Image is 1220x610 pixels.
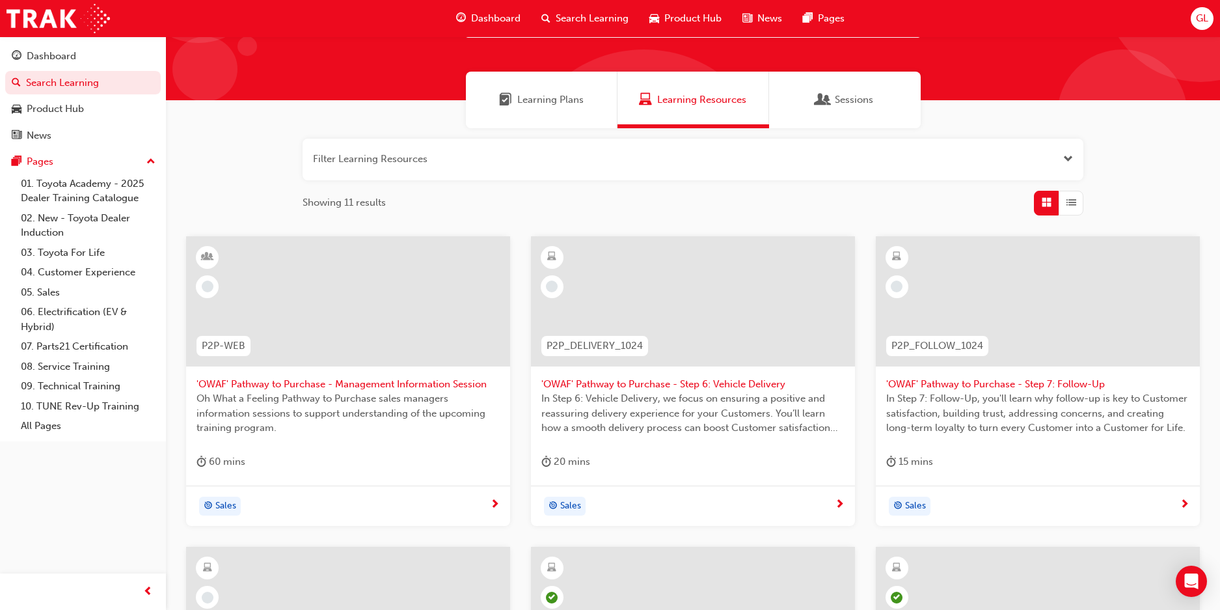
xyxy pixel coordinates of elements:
span: GL [1196,11,1208,26]
a: pages-iconPages [793,5,855,32]
span: car-icon [649,10,659,27]
span: learningRecordVerb_PASS-icon [891,592,902,603]
span: P2P_DELIVERY_1024 [547,339,643,354]
span: up-icon [146,154,156,171]
span: Sales [905,499,926,514]
a: Learning PlansLearning Plans [466,72,617,128]
span: Showing 11 results [303,195,386,210]
a: 09. Technical Training [16,376,161,396]
span: 'OWAF' Pathway to Purchase - Step 6: Vehicle Delivery [541,377,845,392]
a: P2P_FOLLOW_1024'OWAF' Pathway to Purchase - Step 7: Follow-UpIn Step 7: Follow-Up, you'll learn w... [876,236,1200,527]
span: duration-icon [886,454,896,470]
a: 02. New - Toyota Dealer Induction [16,208,161,243]
span: Product Hub [664,11,722,26]
img: Trak [7,4,110,33]
div: Dashboard [27,49,76,64]
div: 20 mins [541,454,590,470]
div: 15 mins [886,454,933,470]
a: 04. Customer Experience [16,262,161,283]
span: search-icon [12,77,21,89]
span: target-icon [204,498,213,515]
span: learningRecordVerb_NONE-icon [546,281,558,292]
span: learningRecordVerb_COMPLETE-icon [546,592,558,603]
a: P2P_DELIVERY_1024'OWAF' Pathway to Purchase - Step 6: Vehicle DeliveryIn Step 6: Vehicle Delivery... [531,236,855,527]
div: Product Hub [27,102,84,117]
span: P2P-WEB [202,339,245,354]
span: news-icon [742,10,752,27]
span: learningResourceType_ELEARNING-icon [203,560,212,577]
span: duration-icon [197,454,206,470]
a: guage-iconDashboard [446,5,531,32]
span: Sessions [817,92,830,107]
span: target-icon [893,498,902,515]
div: Open Intercom Messenger [1176,566,1207,597]
span: target-icon [549,498,558,515]
span: 'OWAF' Pathway to Purchase - Management Information Session [197,377,500,392]
button: GL [1191,7,1213,30]
button: Pages [5,150,161,174]
a: Learning ResourcesLearning Resources [617,72,769,128]
span: learningResourceType_ELEARNING-icon [892,560,901,577]
span: next-icon [1180,499,1189,511]
a: Search Learning [5,71,161,95]
a: 07. Parts21 Certification [16,337,161,357]
a: 01. Toyota Academy - 2025 Dealer Training Catalogue [16,174,161,208]
a: 10. TUNE Rev-Up Training [16,396,161,417]
a: All Pages [16,416,161,436]
span: News [757,11,782,26]
span: pages-icon [12,156,21,168]
span: In Step 7: Follow-Up, you'll learn why follow-up is key to Customer satisfaction, building trust,... [886,391,1189,436]
span: guage-icon [456,10,466,27]
span: pages-icon [803,10,813,27]
span: Search Learning [556,11,629,26]
div: News [27,128,51,143]
span: Grid [1042,195,1051,210]
span: Learning Plans [499,92,512,107]
div: Pages [27,154,53,169]
span: Learning Resources [639,92,652,107]
span: next-icon [490,499,500,511]
span: learningResourceType_ELEARNING-icon [547,249,556,266]
span: news-icon [12,130,21,142]
a: search-iconSearch Learning [531,5,639,32]
span: prev-icon [143,584,153,600]
a: car-iconProduct Hub [639,5,732,32]
span: search-icon [541,10,550,27]
span: In Step 6: Vehicle Delivery, we focus on ensuring a positive and reassuring delivery experience f... [541,391,845,436]
span: Sales [560,499,581,514]
span: Dashboard [471,11,521,26]
span: Learning Plans [517,92,584,107]
span: learningResourceType_ELEARNING-icon [547,560,556,577]
button: Open the filter [1063,152,1073,167]
span: Oh What a Feeling Pathway to Purchase sales managers information sessions to support understandin... [197,391,500,436]
span: guage-icon [12,51,21,62]
a: Dashboard [5,44,161,68]
span: next-icon [835,499,845,511]
span: Pages [818,11,845,26]
a: news-iconNews [732,5,793,32]
span: List [1066,195,1076,210]
span: Sessions [835,92,873,107]
a: P2P-WEB'OWAF' Pathway to Purchase - Management Information SessionOh What a Feeling Pathway to Pu... [186,236,510,527]
div: 60 mins [197,454,245,470]
span: duration-icon [541,454,551,470]
span: learningRecordVerb_NONE-icon [202,592,213,603]
span: learningRecordVerb_NONE-icon [202,281,213,292]
span: P2P_FOLLOW_1024 [891,339,983,354]
span: learningRecordVerb_NONE-icon [891,281,902,292]
a: Product Hub [5,97,161,121]
a: 06. Electrification (EV & Hybrid) [16,302,161,337]
a: News [5,124,161,148]
span: 'OWAF' Pathway to Purchase - Step 7: Follow-Up [886,377,1189,392]
span: learningResourceType_INSTRUCTOR_LED-icon [203,249,212,266]
span: learningResourceType_ELEARNING-icon [892,249,901,266]
a: 03. Toyota For Life [16,243,161,263]
a: 05. Sales [16,283,161,303]
span: Learning Resources [657,92,746,107]
span: car-icon [12,104,21,115]
a: SessionsSessions [769,72,921,128]
span: Sales [215,499,236,514]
